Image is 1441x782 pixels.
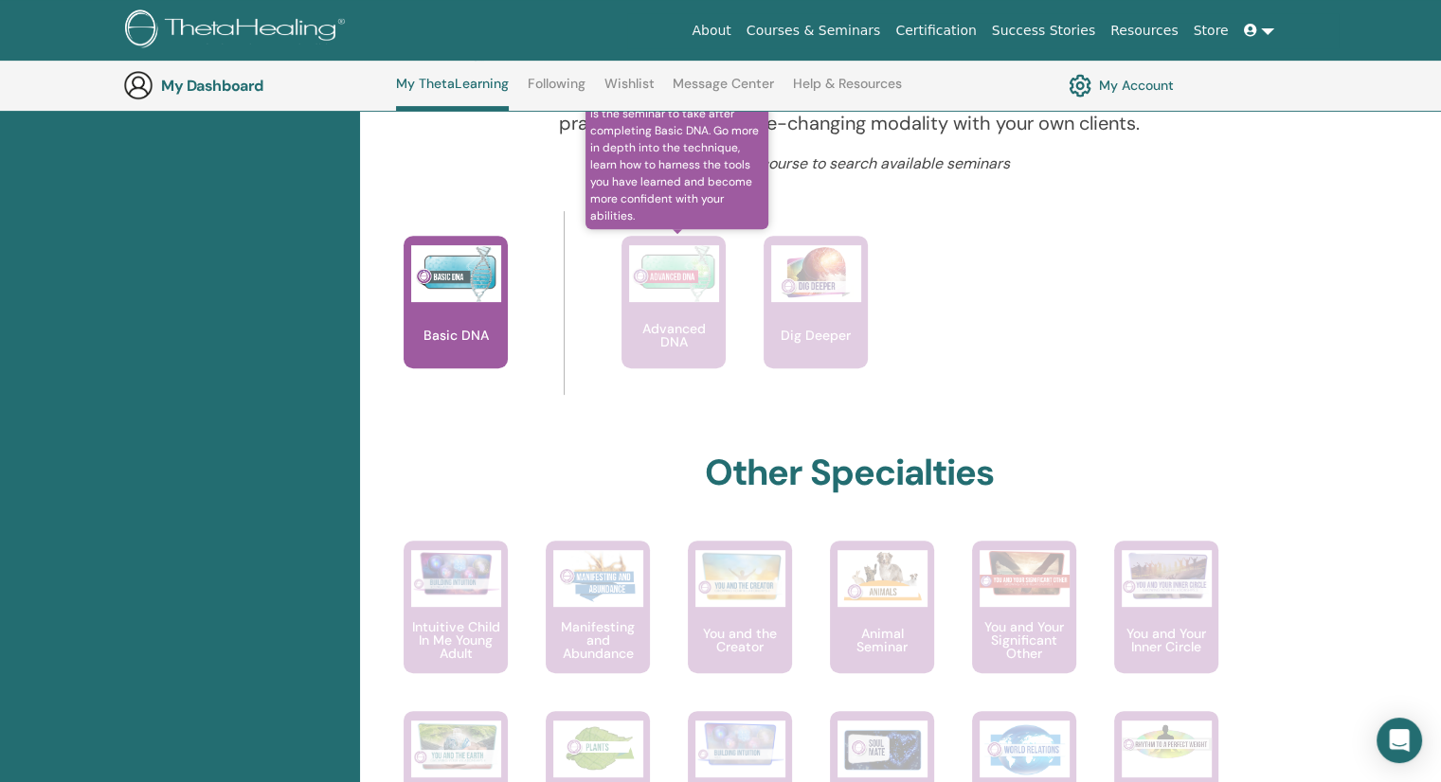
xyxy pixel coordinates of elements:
[984,13,1103,48] a: Success Stories
[793,76,902,106] a: Help & Resources
[604,76,655,106] a: Wishlist
[1122,720,1212,764] img: RHYTHM to a Perfect Weight
[830,627,934,653] p: Animal Seminar
[980,720,1070,777] img: World Relations
[404,541,508,711] a: Intuitive Child In Me Young Adult Intuitive Child In Me Young Adult
[972,541,1076,711] a: You and Your Significant Other You and Your Significant Other
[705,452,994,495] h2: Other Specialties
[688,627,792,653] p: You and the Creator
[838,550,928,607] img: Animal Seminar
[1122,550,1212,601] img: You and Your Inner Circle
[473,152,1227,175] p: Click on a course to search available seminars
[684,13,738,48] a: About
[528,76,585,106] a: Following
[411,550,501,596] img: Intuitive Child In Me Young Adult
[673,76,774,106] a: Message Center
[161,77,351,95] h3: My Dashboard
[695,720,785,767] img: Intuitive Child In Me Kids
[553,720,643,777] img: Plant Seminar
[404,620,508,660] p: Intuitive Child In Me Young Adult
[838,720,928,777] img: Soul Mate
[621,236,726,406] a: is the seminar to take after completing Basic DNA. Go more in depth into the technique, learn how...
[1069,69,1174,101] a: My Account
[1114,541,1218,711] a: You and Your Inner Circle You and Your Inner Circle
[629,245,719,302] img: Advanced DNA
[1069,69,1091,101] img: cog.svg
[695,550,785,602] img: You and the Creator
[773,329,858,342] p: Dig Deeper
[411,245,501,302] img: Basic DNA
[972,620,1076,660] p: You and Your Significant Other
[764,236,868,406] a: Dig Deeper Dig Deeper
[546,541,650,711] a: Manifesting and Abundance Manifesting and Abundance
[771,245,861,302] img: Dig Deeper
[739,13,889,48] a: Courses & Seminars
[688,541,792,711] a: You and the Creator You and the Creator
[396,76,509,111] a: My ThetaLearning
[553,550,643,607] img: Manifesting and Abundance
[1186,13,1236,48] a: Store
[585,100,768,229] span: is the seminar to take after completing Basic DNA. Go more in depth into the technique, learn how...
[980,550,1070,596] img: You and Your Significant Other
[416,329,496,342] p: Basic DNA
[621,322,726,348] p: Advanced DNA
[123,70,153,100] img: generic-user-icon.jpg
[546,620,650,660] p: Manifesting and Abundance
[1103,13,1186,48] a: Resources
[1114,627,1218,653] p: You and Your Inner Circle
[125,9,351,52] img: logo.png
[830,541,934,711] a: Animal Seminar Animal Seminar
[888,13,983,48] a: Certification
[411,720,501,772] img: You and the Earth
[404,236,508,406] a: Basic DNA Basic DNA
[1377,718,1422,763] div: Open Intercom Messenger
